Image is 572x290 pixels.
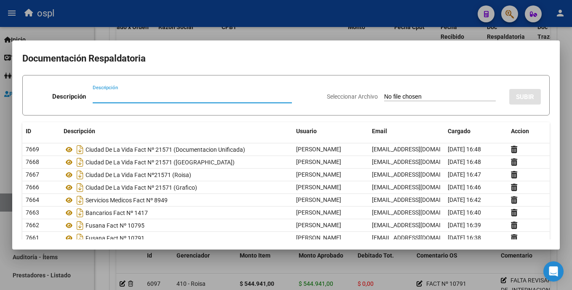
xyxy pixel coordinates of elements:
[448,128,470,134] span: Cargado
[296,158,341,165] span: [PERSON_NAME]
[372,158,465,165] span: [EMAIL_ADDRESS][DOMAIN_NAME]
[296,184,341,191] span: [PERSON_NAME]
[75,231,86,245] i: Descargar documento
[296,209,341,216] span: [PERSON_NAME]
[296,146,341,153] span: [PERSON_NAME]
[75,193,86,207] i: Descargar documento
[516,93,534,101] span: SUBIR
[372,222,465,228] span: [EMAIL_ADDRESS][DOMAIN_NAME]
[75,168,86,182] i: Descargar documento
[448,209,481,216] span: [DATE] 16:40
[26,209,39,216] span: 7663
[22,51,550,67] h2: Documentación Respaldatoria
[64,219,289,232] div: Fusana Fact Nº 10795
[448,146,481,153] span: [DATE] 16:48
[26,158,39,165] span: 7668
[511,128,529,134] span: Accion
[26,128,31,134] span: ID
[372,209,465,216] span: [EMAIL_ADDRESS][DOMAIN_NAME]
[372,146,465,153] span: [EMAIL_ADDRESS][DOMAIN_NAME]
[372,184,465,191] span: [EMAIL_ADDRESS][DOMAIN_NAME]
[26,222,39,228] span: 7662
[448,196,481,203] span: [DATE] 16:42
[26,234,39,241] span: 7661
[296,128,317,134] span: Usuario
[26,196,39,203] span: 7664
[372,234,465,241] span: [EMAIL_ADDRESS][DOMAIN_NAME]
[26,184,39,191] span: 7666
[448,171,481,178] span: [DATE] 16:47
[448,222,481,228] span: [DATE] 16:39
[296,196,341,203] span: [PERSON_NAME]
[508,122,550,140] datatable-header-cell: Accion
[75,143,86,156] i: Descargar documento
[372,171,465,178] span: [EMAIL_ADDRESS][DOMAIN_NAME]
[22,122,60,140] datatable-header-cell: ID
[543,261,564,282] div: Open Intercom Messenger
[64,128,95,134] span: Descripción
[448,184,481,191] span: [DATE] 16:46
[60,122,293,140] datatable-header-cell: Descripción
[75,219,86,232] i: Descargar documento
[296,171,341,178] span: [PERSON_NAME]
[296,234,341,241] span: [PERSON_NAME]
[75,181,86,194] i: Descargar documento
[64,168,289,182] div: Ciudad De La Vida Fact Nº21571 (Roisa)
[64,181,289,194] div: Ciudad De La Vida Fact Nº 21571 (Grafico)
[52,92,86,102] p: Descripción
[64,193,289,207] div: Servicios Medicos Fact Nº 8949
[448,234,481,241] span: [DATE] 16:38
[64,206,289,220] div: Bancarios Fact Nº 1417
[64,231,289,245] div: Fusana Fact Nº 10791
[75,206,86,220] i: Descargar documento
[64,156,289,169] div: Ciudad De La Vida Fact Nº 21571 ([GEOGRAPHIC_DATA])
[369,122,444,140] datatable-header-cell: Email
[372,128,387,134] span: Email
[26,171,39,178] span: 7667
[372,196,465,203] span: [EMAIL_ADDRESS][DOMAIN_NAME]
[448,158,481,165] span: [DATE] 16:48
[75,156,86,169] i: Descargar documento
[296,222,341,228] span: [PERSON_NAME]
[444,122,508,140] datatable-header-cell: Cargado
[26,146,39,153] span: 7669
[327,93,378,100] span: Seleccionar Archivo
[64,143,289,156] div: Ciudad De La Vida Fact Nº 21571 (Documentacion Unificada)
[509,89,541,105] button: SUBIR
[293,122,369,140] datatable-header-cell: Usuario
